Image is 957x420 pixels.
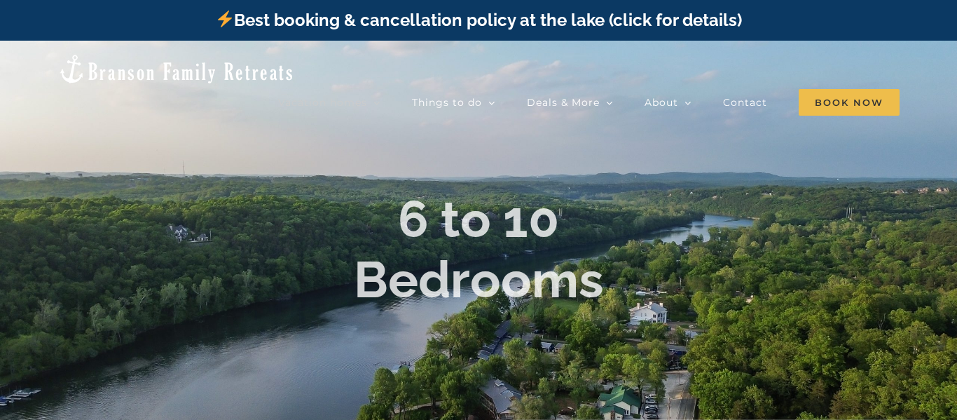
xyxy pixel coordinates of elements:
span: Book Now [799,89,900,116]
a: Deals & More [527,88,613,116]
a: Best booking & cancellation policy at the lake (click for details) [215,10,742,30]
a: About [645,88,691,116]
span: Deals & More [527,97,600,107]
a: Contact [723,88,767,116]
a: Vacation homes [278,88,380,116]
img: Branson Family Retreats Logo [57,53,295,85]
a: Things to do [412,88,495,116]
img: ⚡️ [216,11,233,27]
span: Vacation homes [278,97,367,107]
b: 6 to 10 Bedrooms [354,189,604,309]
nav: Main Menu [278,88,900,116]
a: Book Now [799,88,900,116]
span: About [645,97,678,107]
span: Things to do [412,97,482,107]
span: Contact [723,97,767,107]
